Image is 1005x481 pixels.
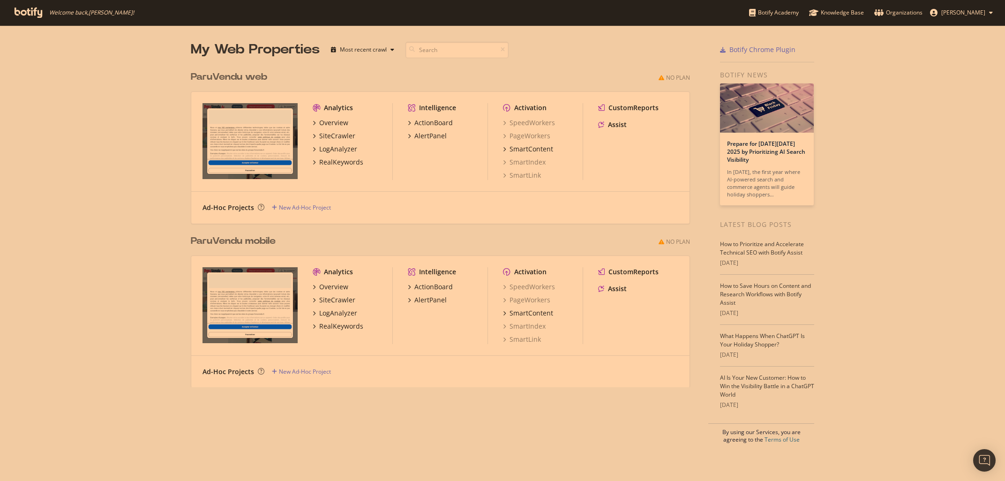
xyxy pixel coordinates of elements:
[666,238,690,246] div: No Plan
[324,267,353,277] div: Analytics
[503,322,546,331] a: SmartIndex
[49,9,134,16] span: Welcome back, [PERSON_NAME] !
[749,8,799,17] div: Botify Academy
[313,295,355,305] a: SiteCrawler
[408,282,453,292] a: ActionBoard
[313,308,357,318] a: LogAnalyzer
[720,240,804,256] a: How to Prioritize and Accelerate Technical SEO with Botify Assist
[340,47,387,53] div: Most recent crawl
[720,401,814,409] div: [DATE]
[503,144,553,154] a: SmartContent
[279,368,331,376] div: New Ad-Hoc Project
[503,171,541,180] a: SmartLink
[319,118,348,128] div: Overview
[666,74,690,82] div: No Plan
[408,295,447,305] a: AlertPanel
[319,158,363,167] div: RealKeywords
[313,118,348,128] a: Overview
[720,83,814,133] img: Prepare for Black Friday 2025 by Prioritizing AI Search Visibility
[191,70,267,84] div: ParuVendu web
[720,309,814,317] div: [DATE]
[727,140,805,164] a: Prepare for [DATE][DATE] 2025 by Prioritizing AI Search Visibility
[720,70,814,80] div: Botify news
[327,42,398,57] button: Most recent crawl
[319,144,357,154] div: LogAnalyzer
[720,374,814,398] a: AI Is Your New Customer: How to Win the Visibility Battle in a ChatGPT World
[191,70,271,84] a: ParuVendu web
[408,131,447,141] a: AlertPanel
[598,267,659,277] a: CustomReports
[608,103,659,113] div: CustomReports
[608,284,627,293] div: Assist
[729,45,795,54] div: Botify Chrome Plugin
[202,267,298,343] img: www.paruvendu.fr
[503,131,550,141] a: PageWorkers
[941,8,985,16] span: Sabrina Colmant
[720,219,814,230] div: Latest Blog Posts
[414,118,453,128] div: ActionBoard
[503,335,541,344] a: SmartLink
[503,118,555,128] a: SpeedWorkers
[313,322,363,331] a: RealKeywords
[419,103,456,113] div: Intelligence
[514,267,547,277] div: Activation
[608,120,627,129] div: Assist
[319,295,355,305] div: SiteCrawler
[503,158,546,167] a: SmartIndex
[598,120,627,129] a: Assist
[720,259,814,267] div: [DATE]
[922,5,1000,20] button: [PERSON_NAME]
[720,351,814,359] div: [DATE]
[514,103,547,113] div: Activation
[414,282,453,292] div: ActionBoard
[191,59,697,387] div: grid
[319,322,363,331] div: RealKeywords
[414,295,447,305] div: AlertPanel
[510,144,553,154] div: SmartContent
[708,423,814,443] div: By using our Services, you are agreeing to the
[202,103,298,179] img: www.paruvendu.fr
[202,367,254,376] div: Ad-Hoc Projects
[191,234,279,248] a: ParuVendu mobile
[973,449,996,472] div: Open Intercom Messenger
[191,234,276,248] div: ParuVendu mobile
[313,282,348,292] a: Overview
[598,284,627,293] a: Assist
[319,308,357,318] div: LogAnalyzer
[202,203,254,212] div: Ad-Hoc Projects
[419,267,456,277] div: Intelligence
[503,295,550,305] a: PageWorkers
[405,42,509,58] input: Search
[503,282,555,292] a: SpeedWorkers
[414,131,447,141] div: AlertPanel
[608,267,659,277] div: CustomReports
[319,282,348,292] div: Overview
[598,103,659,113] a: CustomReports
[503,308,553,318] a: SmartContent
[765,436,800,443] a: Terms of Use
[313,131,355,141] a: SiteCrawler
[279,203,331,211] div: New Ad-Hoc Project
[809,8,864,17] div: Knowledge Base
[319,131,355,141] div: SiteCrawler
[272,203,331,211] a: New Ad-Hoc Project
[324,103,353,113] div: Analytics
[720,45,795,54] a: Botify Chrome Plugin
[720,282,811,307] a: How to Save Hours on Content and Research Workflows with Botify Assist
[727,168,807,198] div: In [DATE], the first year where AI-powered search and commerce agents will guide holiday shoppers…
[313,144,357,154] a: LogAnalyzer
[720,332,805,348] a: What Happens When ChatGPT Is Your Holiday Shopper?
[191,40,320,59] div: My Web Properties
[408,118,453,128] a: ActionBoard
[510,308,553,318] div: SmartContent
[874,8,922,17] div: Organizations
[272,368,331,376] a: New Ad-Hoc Project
